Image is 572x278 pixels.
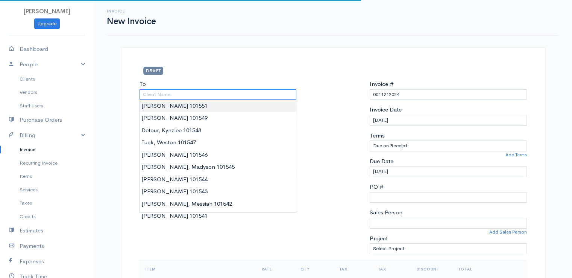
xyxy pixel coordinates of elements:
label: PO # [370,183,384,191]
a: Add Sales Person [489,229,527,235]
th: Item [140,260,256,278]
div: [PERSON_NAME] 101543 [140,185,296,198]
th: Rate [256,260,294,278]
input: dd-mm-yyyy [370,115,527,126]
input: Client Name [140,89,297,100]
a: Add Terms [505,151,527,158]
label: Invoice # [370,80,394,89]
div: [PERSON_NAME] 101541 [140,210,296,222]
label: Due Date [370,157,393,166]
label: Terms [370,131,385,140]
th: Tax [372,260,411,278]
div: [PERSON_NAME] 101549 [140,112,296,124]
div: [PERSON_NAME] 101546 [140,149,296,161]
th: Tax [333,260,372,278]
label: To [140,80,146,89]
h1: New Invoice [107,17,156,26]
th: Qty [294,260,333,278]
label: Sales Person [370,208,402,217]
th: Discount [411,260,452,278]
h6: Invoice [107,9,156,13]
span: [PERSON_NAME] [24,8,70,15]
a: Upgrade [34,18,60,29]
label: Project [370,234,388,243]
div: Tuck, Weston 101547 [140,136,296,149]
div: [PERSON_NAME] 101551 [140,100,296,112]
th: Total [452,260,491,278]
input: dd-mm-yyyy [370,166,527,177]
div: [PERSON_NAME], Madyson 101545 [140,161,296,173]
span: DRAFT [143,67,163,75]
div: Detour, Kynzlee 101548 [140,124,296,137]
label: Invoice Date [370,105,402,114]
div: [PERSON_NAME], Messiah 101542 [140,198,296,210]
div: [PERSON_NAME] 101544 [140,173,296,186]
